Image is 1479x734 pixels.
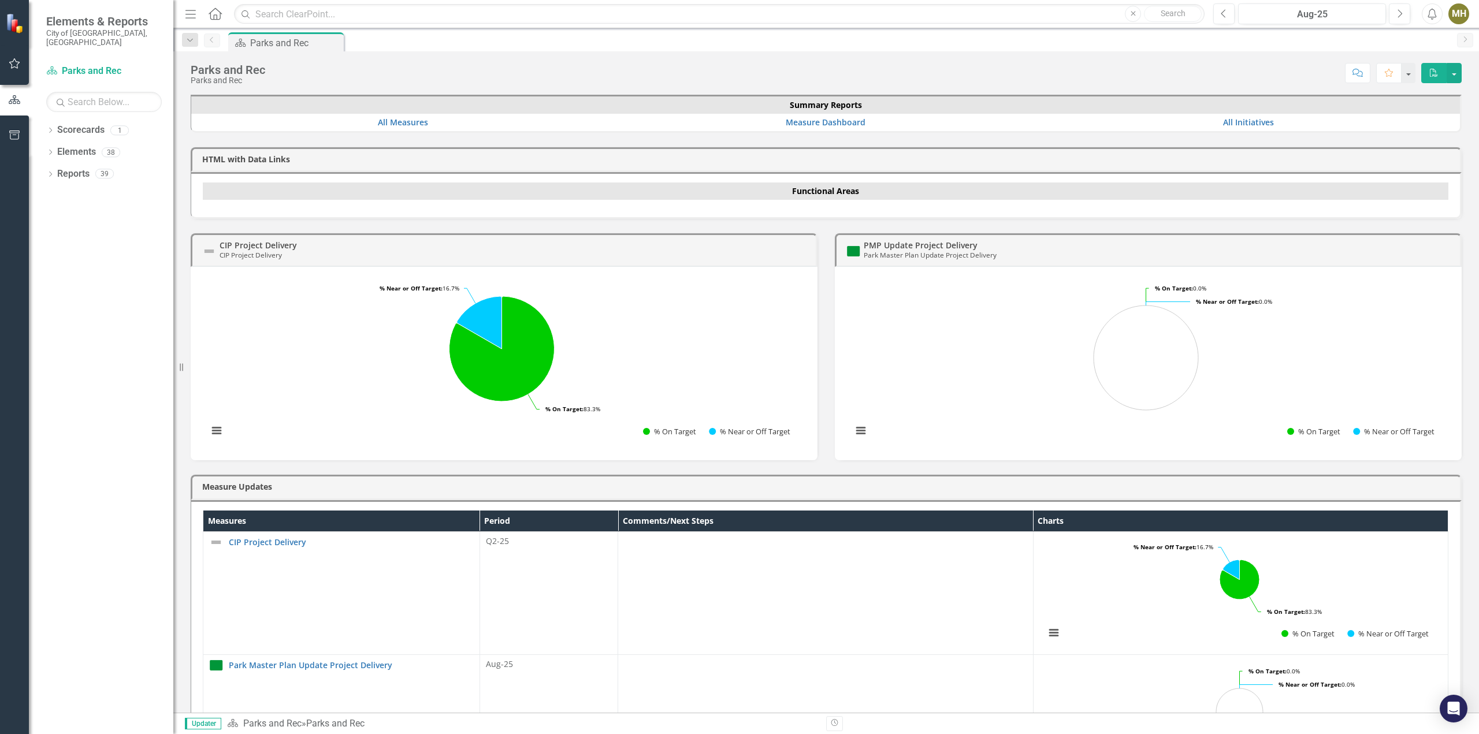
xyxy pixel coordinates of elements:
[1448,3,1469,24] button: MH
[220,250,282,259] small: CIP Project Delivery
[1046,625,1062,641] button: View chart menu, Chart
[1144,6,1202,22] button: Search
[6,13,26,33] img: ClearPoint Strategy
[846,275,1445,449] svg: Interactive chart
[864,240,978,251] a: PMP Update Project Delivery
[378,117,428,128] a: All Measures
[618,531,1033,654] td: Double-Click to Edit
[203,182,1448,200] th: Functional Areas
[243,718,302,729] a: Parks and Rec
[864,250,997,259] small: Park Master Plan Update Project Delivery
[1223,117,1274,128] a: All Initiatives
[202,244,216,258] img: Not Defined
[1248,667,1300,675] text: 0.0%
[202,482,1454,491] h3: Measure Updates
[1039,535,1440,651] svg: Interactive chart
[1267,608,1305,616] tspan: % On Target:
[486,658,612,670] div: Aug-25
[709,426,791,437] button: Show % Near or Off Target
[457,296,502,349] path: % Near or Off Target, 16.66666667.
[46,14,162,28] span: Elements & Reports
[209,423,225,439] button: View chart menu, Chart
[229,661,474,669] a: Park Master Plan Update Project Delivery
[1279,680,1341,688] tspan: % Near or Off Target:
[1134,543,1196,551] tspan: % Near or Off Target:
[1039,535,1442,651] div: Chart. Highcharts interactive chart.
[1238,3,1386,24] button: Aug-25
[185,718,221,729] span: Updater
[1347,628,1429,639] button: Show % Near or Off Target
[229,538,474,546] a: CIP Project Delivery
[1248,667,1287,675] tspan: % On Target:
[846,244,860,258] img: On Target
[57,167,90,181] a: Reports
[1161,9,1186,18] span: Search
[95,169,114,179] div: 39
[1155,284,1193,292] tspan: % On Target:
[853,423,869,439] button: View chart menu, Chart
[250,36,341,50] div: Parks and Rec
[449,296,554,401] path: % On Target, 83.33333333.
[1279,680,1355,688] text: 0.0%
[306,718,365,729] div: Parks and Rec
[380,284,459,292] text: 16.7%
[1440,695,1467,722] div: Open Intercom Messenger
[209,535,223,549] img: Not Defined
[191,76,265,85] div: Parks and Rec
[209,658,223,672] img: On Target
[202,155,1454,163] h3: HTML with Data Links
[46,28,162,47] small: City of [GEOGRAPHIC_DATA], [GEOGRAPHIC_DATA]
[1281,628,1335,639] button: Show % On Target
[234,4,1205,24] input: Search ClearPoint...
[486,535,612,547] div: Q2-25
[1267,608,1322,616] text: 83.3%
[545,405,584,413] tspan: % On Target:
[545,405,600,413] text: 83.3%
[846,275,1450,449] div: Chart. Highcharts interactive chart.
[1222,560,1239,579] path: % Near or Off Target, 16.66666667.
[1287,426,1340,437] button: Show % On Target
[203,531,480,654] td: Double-Click to Edit Right Click for Context Menu
[1242,8,1382,21] div: Aug-25
[110,125,129,135] div: 1
[1155,284,1206,292] text: 0.0%
[202,275,801,449] svg: Interactive chart
[227,717,817,731] div: »
[220,240,297,251] a: CIP Project Delivery
[57,124,105,137] a: Scorecards
[1196,297,1272,305] text: 0.0%
[191,96,1460,114] th: Summary Reports
[46,92,162,112] input: Search Below...
[46,65,162,78] a: Parks and Rec
[1220,560,1259,599] path: % On Target, 83.33333333.
[1353,426,1435,437] button: Show % Near or Off Target
[786,117,865,128] a: Measure Dashboard
[380,284,443,292] tspan: % Near or Off Target:
[1134,543,1213,551] text: 16.7%
[1196,297,1259,305] tspan: % Near or Off Target:
[191,64,265,76] div: Parks and Rec
[102,147,120,157] div: 38
[202,275,806,449] div: Chart. Highcharts interactive chart.
[57,146,96,159] a: Elements
[643,426,696,437] button: Show % On Target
